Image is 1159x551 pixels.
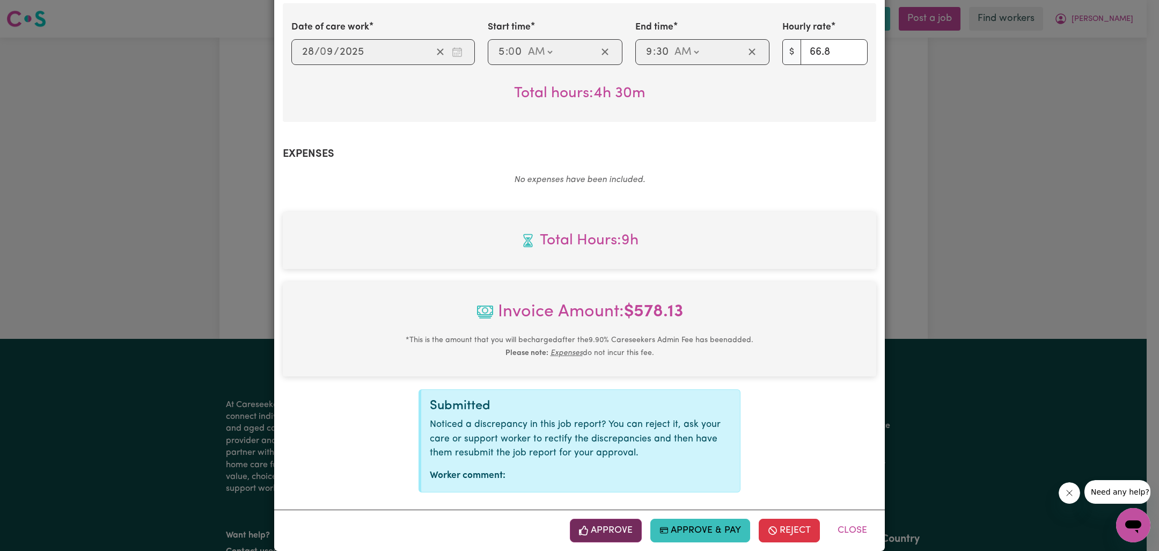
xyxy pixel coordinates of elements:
input: ---- [339,44,364,60]
input: -- [645,44,653,60]
label: End time [635,20,673,34]
button: Enter the date of care work [449,44,466,60]
span: $ [782,39,801,65]
span: Total hours worked: 4 hours 30 minutes [514,86,645,101]
iframe: Close message [1059,482,1080,504]
p: Noticed a discrepancy in this job report? You can reject it, ask your care or support worker to r... [430,418,731,460]
iframe: Message from company [1084,480,1150,504]
iframe: Button to launch messaging window [1116,508,1150,542]
b: $ 578.13 [624,303,683,321]
b: Please note: [505,349,548,357]
button: Approve & Pay [650,519,751,542]
em: No expenses have been included. [514,176,645,184]
input: -- [656,44,669,60]
button: Approve [570,519,642,542]
span: Invoice Amount: [291,299,868,334]
input: -- [509,44,523,60]
strong: Worker comment: [430,471,505,480]
span: : [653,46,656,58]
button: Close [828,519,876,542]
span: Submitted [430,400,490,412]
label: Hourly rate [782,20,831,34]
span: / [314,46,320,58]
button: Reject [759,519,820,542]
span: : [505,46,508,58]
span: 0 [320,47,326,57]
span: 0 [508,47,515,57]
span: / [334,46,339,58]
h2: Expenses [283,148,876,161]
input: -- [320,44,334,60]
input: -- [302,44,314,60]
small: This is the amount that you will be charged after the 9.90 % Careseekers Admin Fee has been added... [406,336,753,357]
label: Date of care work [291,20,369,34]
span: Total hours worked: 9 hours [291,229,868,252]
input: -- [498,44,505,60]
button: Clear date [432,44,449,60]
label: Start time [488,20,531,34]
u: Expenses [551,349,583,357]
